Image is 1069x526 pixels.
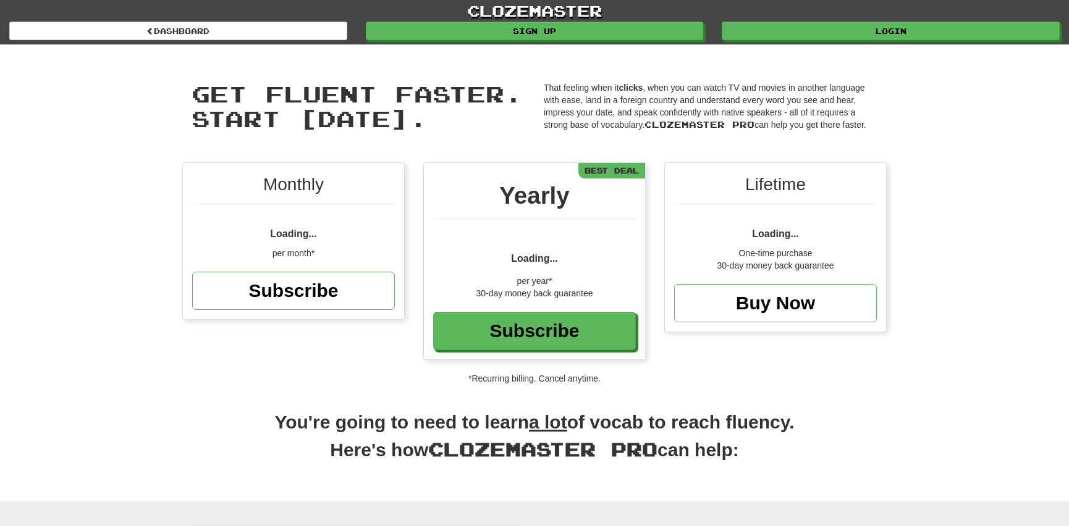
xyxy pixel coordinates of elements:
div: per month* [192,247,395,259]
u: a lot [529,412,567,432]
div: Yearly [433,178,636,219]
a: Login [722,22,1060,40]
div: per year* [433,275,636,287]
a: Buy Now [674,284,877,322]
span: Loading... [511,253,558,264]
a: Sign up [366,22,704,40]
span: Loading... [752,228,799,239]
span: Clozemaster Pro [428,438,657,460]
div: Lifetime [674,172,877,204]
a: Subscribe [192,272,395,310]
p: That feeling when it , when you can watch TV and movies in another language with ease, land in a ... [544,81,877,131]
span: Clozemaster Pro [644,119,754,130]
span: Get fluent faster. Start [DATE]. [192,80,523,131]
div: 30-day money back guarantee [433,287,636,299]
h2: You're going to need to learn of vocab to reach fluency. Here's how can help: [182,409,887,476]
a: Dashboard [9,22,347,40]
div: Best Deal [578,163,645,178]
span: Loading... [270,228,317,239]
div: One-time purchase [674,247,877,259]
a: Subscribe [433,312,636,350]
div: Monthly [192,172,395,204]
strong: clicks [619,83,643,93]
div: 30-day money back guarantee [674,259,877,272]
